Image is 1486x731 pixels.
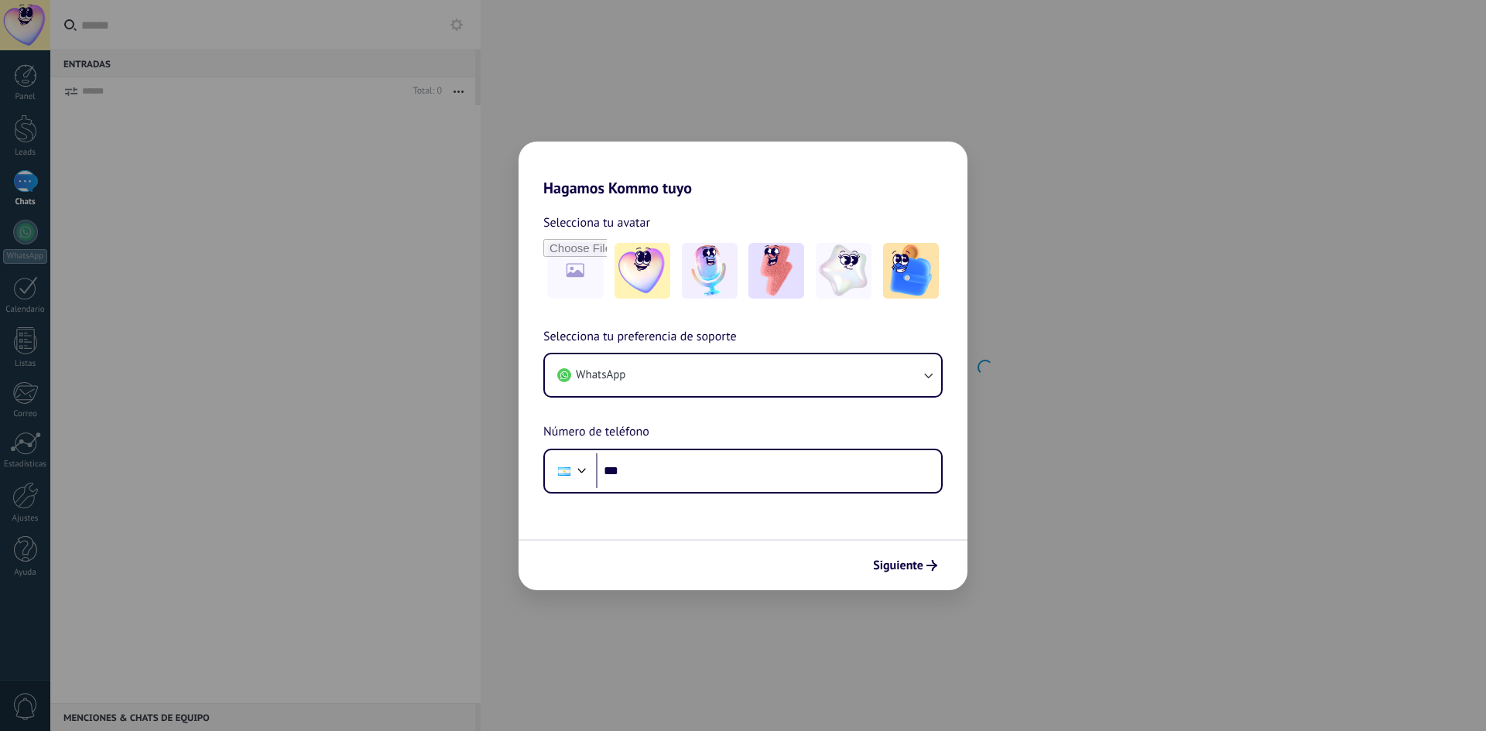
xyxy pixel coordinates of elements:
[519,142,967,197] h2: Hagamos Kommo tuyo
[748,243,804,299] img: -3.jpeg
[543,422,649,442] span: Número de teléfono
[576,367,625,383] span: WhatsApp
[816,243,871,299] img: -4.jpeg
[883,243,939,299] img: -5.jpeg
[543,213,650,233] span: Selecciona tu avatar
[866,552,944,579] button: Siguiente
[873,560,923,571] span: Siguiente
[615,243,670,299] img: -1.jpeg
[550,455,579,487] div: Argentina: + 54
[682,243,738,299] img: -2.jpeg
[545,354,941,396] button: WhatsApp
[543,327,737,347] span: Selecciona tu preferencia de soporte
